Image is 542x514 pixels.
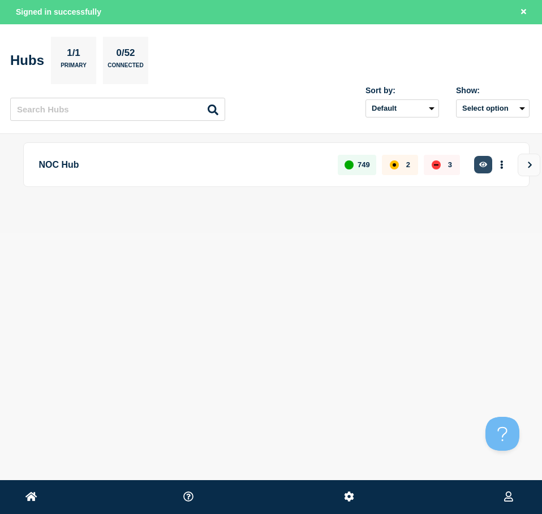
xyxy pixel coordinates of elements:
[345,160,354,169] div: up
[485,417,519,451] iframe: Help Scout Beacon - Open
[107,62,143,74] p: Connected
[390,160,399,169] div: affected
[456,86,530,95] div: Show:
[456,99,530,117] button: Select option
[517,6,531,19] button: Close banner
[16,7,101,16] span: Signed in successfully
[432,160,441,169] div: down
[61,62,87,74] p: Primary
[406,160,410,169] p: 2
[358,160,370,169] p: 749
[448,160,452,169] p: 3
[518,154,540,176] button: View
[63,47,85,62] p: 1/1
[365,86,439,95] div: Sort by:
[494,154,509,175] button: More actions
[39,154,325,175] p: NOC Hub
[112,47,139,62] p: 0/52
[10,98,225,121] input: Search Hubs
[365,99,439,117] select: Sort by
[10,53,44,68] h2: Hubs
